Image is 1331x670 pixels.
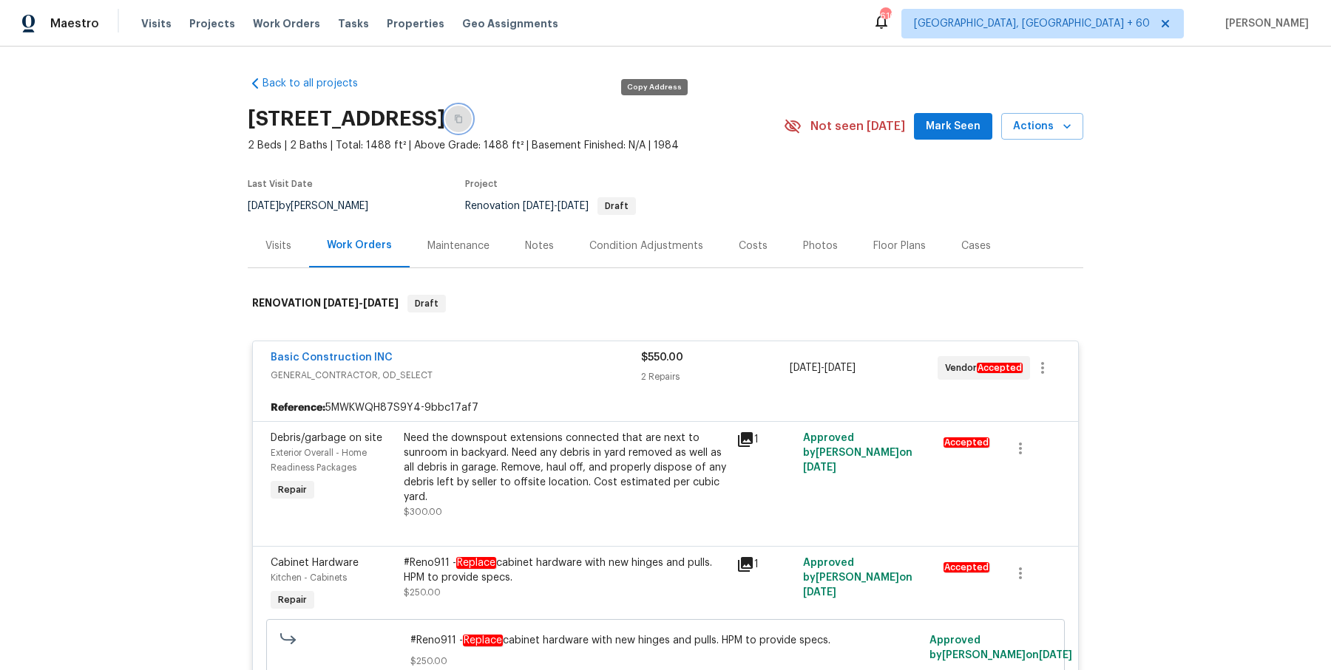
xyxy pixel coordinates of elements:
[463,635,503,646] em: Replace
[141,16,172,31] span: Visits
[736,556,794,573] div: 1
[271,433,382,443] span: Debris/garbage on site
[271,573,347,582] span: Kitchen - Cabinets
[803,239,838,253] div: Photos
[810,119,905,134] span: Not seen [DATE]
[404,431,728,505] div: Need the downspout extensions connected that are next to sunroom in backyard. Need any debris in ...
[873,239,926,253] div: Floor Plans
[914,16,1150,31] span: [GEOGRAPHIC_DATA], [GEOGRAPHIC_DATA] + 60
[880,9,890,24] div: 616
[465,201,636,211] span: Renovation
[944,562,989,572] em: Accepted
[253,16,320,31] span: Work Orders
[323,298,399,308] span: -
[790,363,821,373] span: [DATE]
[456,557,496,569] em: Replace
[327,238,392,253] div: Work Orders
[271,400,325,415] b: Reference:
[1013,117,1071,136] span: Actions
[252,295,399,312] h6: RENOVATION
[824,363,856,373] span: [DATE]
[803,587,836,598] span: [DATE]
[248,197,386,215] div: by [PERSON_NAME]
[248,180,313,188] span: Last Visit Date
[961,239,991,253] div: Cases
[272,592,313,607] span: Repair
[248,280,1083,327] div: RENOVATION [DATE]-[DATE]Draft
[1219,16,1309,31] span: [PERSON_NAME]
[790,360,856,375] span: -
[945,360,1029,375] span: Vendor
[404,507,442,516] span: $300.00
[641,369,789,384] div: 2 Repairs
[558,201,589,211] span: [DATE]
[248,112,445,126] h2: [STREET_ADDRESS]
[271,448,367,472] span: Exterior Overall - Home Readiness Packages
[929,635,1072,660] span: Approved by [PERSON_NAME] on
[248,76,390,91] a: Back to all projects
[944,437,989,448] em: Accepted
[803,433,912,473] span: Approved by [PERSON_NAME] on
[50,16,99,31] span: Maestro
[736,431,794,448] div: 1
[363,298,399,308] span: [DATE]
[641,352,683,363] span: $550.00
[338,18,369,29] span: Tasks
[248,138,784,153] span: 2 Beds | 2 Baths | Total: 1488 ft² | Above Grade: 1488 ft² | Basement Finished: N/A | 1984
[1001,113,1083,140] button: Actions
[1039,650,1072,660] span: [DATE]
[189,16,235,31] span: Projects
[914,113,992,140] button: Mark Seen
[387,16,444,31] span: Properties
[404,556,728,585] div: #Reno911 - cabinet hardware with new hinges and pulls. HPM to provide specs.
[465,180,498,188] span: Project
[803,462,836,473] span: [DATE]
[248,201,279,211] span: [DATE]
[523,201,589,211] span: -
[323,298,359,308] span: [DATE]
[271,558,359,568] span: Cabinet Hardware
[410,654,921,669] span: $250.00
[803,558,912,598] span: Approved by [PERSON_NAME] on
[523,201,554,211] span: [DATE]
[462,16,558,31] span: Geo Assignments
[739,239,768,253] div: Costs
[977,363,1023,373] em: Accepted
[589,239,703,253] div: Condition Adjustments
[427,239,490,253] div: Maintenance
[265,239,291,253] div: Visits
[271,368,641,383] span: GENERAL_CONTRACTOR, OD_SELECT
[599,202,634,211] span: Draft
[409,296,444,311] span: Draft
[525,239,554,253] div: Notes
[926,117,981,136] span: Mark Seen
[410,633,921,648] span: #Reno911 - cabinet hardware with new hinges and pulls. HPM to provide specs.
[404,588,441,597] span: $250.00
[272,482,313,497] span: Repair
[253,394,1078,421] div: 5MWKWQH87S9Y4-9bbc17af7
[271,352,393,363] a: Basic Construction INC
